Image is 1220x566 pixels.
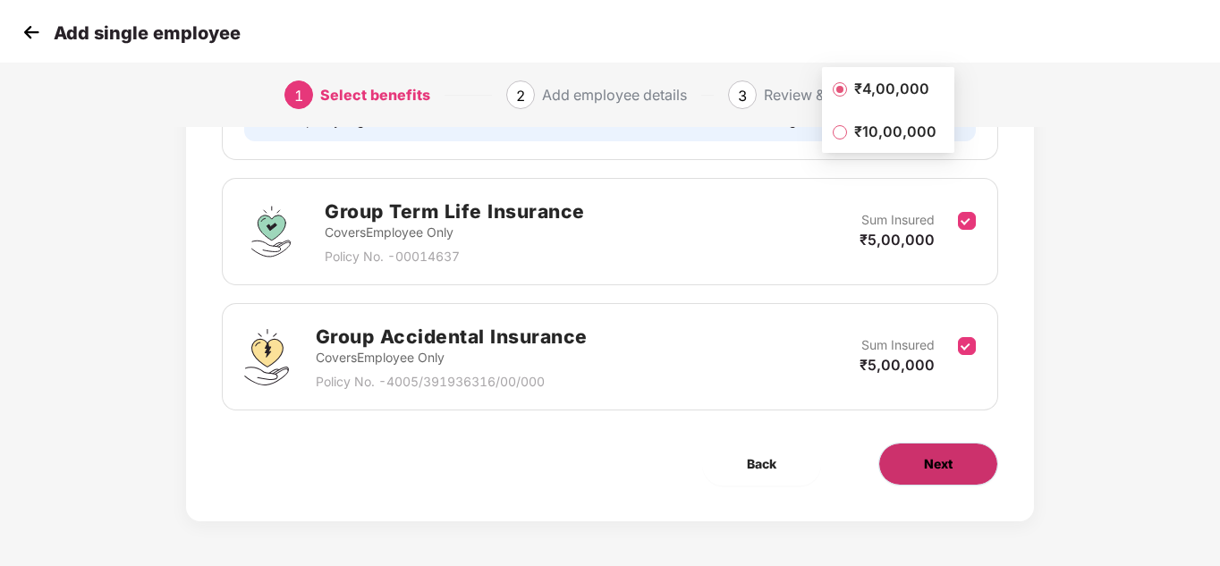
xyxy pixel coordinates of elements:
[878,443,998,486] button: Next
[861,335,935,355] p: Sum Insured
[294,87,303,105] span: 1
[702,443,821,486] button: Back
[542,80,687,109] div: Add employee details
[244,205,298,258] img: svg+xml;base64,PHN2ZyBpZD0iR3JvdXBfVGVybV9MaWZlX0luc3VyYW5jZSIgZGF0YS1uYW1lPSJHcm91cCBUZXJtIExpZm...
[316,372,588,392] p: Policy No. - 4005/391936316/00/000
[244,329,288,385] img: svg+xml;base64,PHN2ZyB4bWxucz0iaHR0cDovL3d3dy53My5vcmcvMjAwMC9zdmciIHdpZHRoPSI0OS4zMjEiIGhlaWdodD...
[747,454,776,474] span: Back
[316,322,588,351] h2: Group Accidental Insurance
[860,356,935,374] span: ₹5,00,000
[924,454,953,474] span: Next
[320,80,430,109] div: Select benefits
[516,87,525,105] span: 2
[325,247,585,266] p: Policy No. - 00014637
[847,122,944,141] span: ₹10,00,000
[861,210,935,230] p: Sum Insured
[325,223,585,242] p: Covers Employee Only
[54,22,241,44] p: Add single employee
[18,19,45,46] img: svg+xml;base64,PHN2ZyB4bWxucz0iaHR0cDovL3d3dy53My5vcmcvMjAwMC9zdmciIHdpZHRoPSIzMCIgaGVpZ2h0PSIzMC...
[325,197,585,226] h2: Group Term Life Insurance
[847,79,936,98] span: ₹4,00,000
[860,231,935,249] span: ₹5,00,000
[738,87,747,105] span: 3
[764,80,871,109] div: Review & assign
[316,348,588,367] p: Covers Employee Only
